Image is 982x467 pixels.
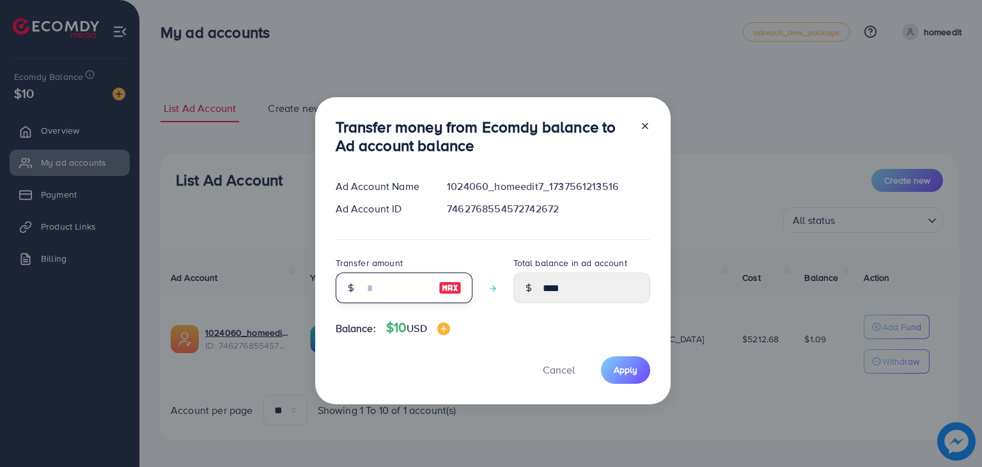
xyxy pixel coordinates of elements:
[513,257,627,269] label: Total balance in ad account
[336,257,403,269] label: Transfer amount
[437,179,660,194] div: 1024060_homeedit7_1737561213516
[439,280,462,296] img: image
[437,322,450,335] img: image
[527,356,591,384] button: Cancel
[407,321,426,335] span: USD
[543,363,575,377] span: Cancel
[614,363,637,376] span: Apply
[601,356,650,384] button: Apply
[325,202,437,216] div: Ad Account ID
[386,320,450,336] h4: $10
[336,321,376,336] span: Balance:
[325,179,437,194] div: Ad Account Name
[336,118,630,155] h3: Transfer money from Ecomdy balance to Ad account balance
[437,202,660,216] div: 7462768554572742672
